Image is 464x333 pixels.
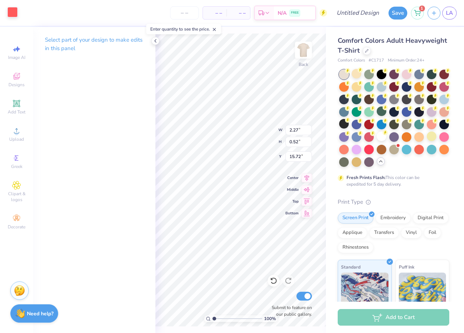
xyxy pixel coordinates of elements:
div: Transfers [369,227,399,238]
span: – – [207,9,222,17]
label: Submit to feature on our public gallery. [268,304,312,318]
div: Applique [338,227,367,238]
div: Vinyl [401,227,422,238]
span: Minimum Order: 24 + [388,57,425,64]
button: Save [389,7,407,20]
p: Select part of your design to make edits in this panel [45,36,144,53]
input: Untitled Design [331,6,385,20]
span: Designs [8,82,25,88]
span: Standard [341,263,361,271]
strong: Fresh Prints Flash: [347,175,386,180]
strong: Need help? [27,310,53,317]
div: Embroidery [376,213,411,224]
span: LA [446,9,453,17]
span: Center [285,175,299,180]
div: Back [299,61,308,68]
div: Print Type [338,198,449,206]
span: # C1717 [369,57,384,64]
span: Greek [11,164,22,169]
span: Add Text [8,109,25,115]
span: Bottom [285,211,299,216]
span: 100 % [264,315,276,322]
div: Foil [424,227,441,238]
span: – – [231,9,246,17]
span: Puff Ink [399,263,414,271]
input: – – [170,6,199,20]
span: 1 [419,6,425,11]
a: LA [442,7,457,20]
span: Clipart & logos [4,191,29,203]
span: Decorate [8,224,25,230]
span: Upload [9,136,24,142]
div: Enter quantity to see the price. [146,24,221,34]
div: Rhinestones [338,242,373,253]
div: Screen Print [338,213,373,224]
span: Comfort Colors [338,57,365,64]
span: N/A [278,9,287,17]
img: Back [296,43,311,57]
img: Standard [341,273,389,309]
span: Image AI [8,55,25,60]
img: Puff Ink [399,273,446,309]
span: Comfort Colors Adult Heavyweight T-Shirt [338,36,447,55]
span: FREE [291,10,299,15]
span: Top [285,199,299,204]
div: This color can be expedited for 5 day delivery. [347,174,437,187]
span: Middle [285,187,299,192]
div: Digital Print [413,213,449,224]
